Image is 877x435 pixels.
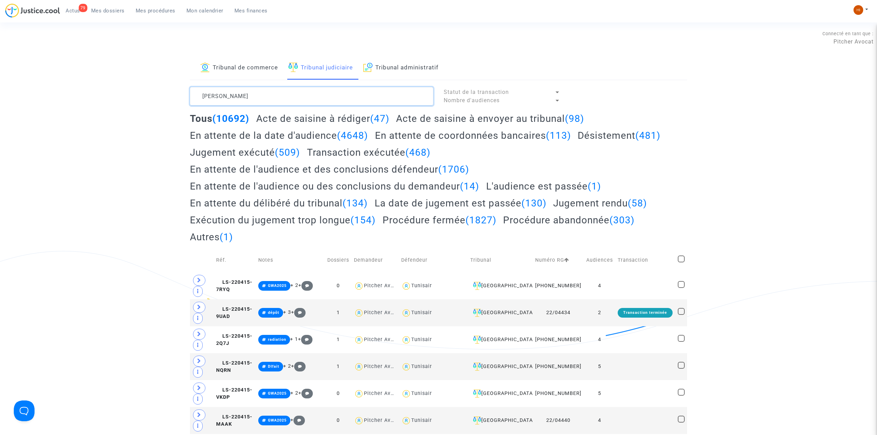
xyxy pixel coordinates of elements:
td: 0 [325,272,351,299]
div: Tunisair [411,364,432,369]
span: + 1 [290,336,298,342]
td: 1 [325,299,351,326]
span: (303) [609,214,635,226]
h2: Jugement rendu [553,197,647,209]
span: + [298,282,313,288]
td: 0 [325,380,351,407]
span: dépôt [268,310,279,315]
span: LS-220415-VKDP [216,387,252,400]
span: + 2 [290,282,298,288]
span: LS-220415-9UAD [216,306,252,320]
td: 22/04434 [533,299,584,326]
span: Nombre d'audiences [444,97,500,104]
span: (1) [588,181,601,192]
img: icon-faciliter-sm.svg [473,362,481,371]
span: (481) [635,130,661,141]
td: Notes [256,248,325,272]
td: 5 [584,353,615,380]
img: icon-user.svg [354,308,364,318]
img: icon-faciliter-sm.svg [473,309,481,317]
img: icon-user.svg [401,362,411,372]
a: Tribunal judiciaire [288,56,353,80]
h2: Procédure fermée [383,214,497,226]
div: Pitcher Avocat [364,364,402,369]
h2: Autres [190,231,233,243]
h2: En attente de l'audience ou des conclusions du demandeur [190,180,479,192]
img: icon-faciliter-sm.svg [288,62,298,72]
td: Audiences [584,248,615,272]
img: icon-archive.svg [363,62,373,72]
img: icon-user.svg [401,389,411,399]
td: 1 [325,326,351,353]
h2: La date de jugement est passée [375,197,547,209]
a: Mes finances [229,6,273,16]
h2: Acte de saisine à envoyer au tribunal [396,113,584,125]
span: (134) [343,197,368,209]
span: Statut de la transaction [444,89,509,95]
span: (4648) [337,130,368,141]
span: GWA2025 [268,418,287,423]
img: icon-user.svg [354,389,364,399]
div: Pitcher Avocat [364,283,402,289]
td: 4 [584,326,615,353]
td: [PHONE_NUMBER] [533,380,584,407]
h2: Exécution du jugement trop longue [190,214,376,226]
div: Pitcher Avocat [364,390,402,396]
img: icon-user.svg [401,308,411,318]
h2: En attente du délibéré du tribunal [190,197,368,209]
a: Mes dossiers [86,6,130,16]
span: LS-220415-7RYQ [216,279,252,293]
div: [GEOGRAPHIC_DATA] [470,309,530,317]
h2: Procédure abandonnée [503,214,635,226]
div: [GEOGRAPHIC_DATA] [470,389,530,398]
span: LS-220415-NQRN [216,360,252,374]
img: icon-user.svg [401,281,411,291]
div: Pitcher Avocat [364,310,402,316]
span: + [298,390,313,396]
span: (468) [405,147,431,158]
div: Transaction terminée [618,308,673,318]
td: [PHONE_NUMBER] [533,353,584,380]
span: (509) [275,147,300,158]
a: Tribunal administratif [363,56,438,80]
span: GWA2025 [268,391,287,396]
h2: Désistement [578,129,661,142]
span: (47) [370,113,389,124]
td: 1 [325,353,351,380]
td: 0 [325,407,351,434]
div: Tunisair [411,417,432,423]
span: DIfait [268,364,279,369]
span: LS-220415-MAAK [216,414,252,427]
div: Pitcher Avocat [364,337,402,342]
span: (14) [460,181,479,192]
span: + 2 [283,363,291,369]
h2: Tous [190,113,249,125]
img: icon-faciliter-sm.svg [473,336,481,344]
td: Dossiers [325,248,351,272]
span: Mes procédures [136,8,175,14]
img: fc99b196863ffcca57bb8fe2645aafd9 [854,5,863,15]
h2: En attente de coordonnées bancaires [375,129,571,142]
span: (10692) [212,113,249,124]
iframe: Help Scout Beacon - Open [14,400,35,421]
img: jc-logo.svg [5,3,60,18]
span: Mon calendrier [186,8,223,14]
span: + [298,336,313,342]
span: (1) [220,231,233,243]
td: 2 [584,299,615,326]
div: [GEOGRAPHIC_DATA] [470,362,530,371]
div: 79 [79,4,87,12]
span: + [290,417,305,423]
td: 5 [584,380,615,407]
div: [GEOGRAPHIC_DATA] [470,416,530,425]
span: radiation [268,337,286,342]
span: GWA2025 [268,283,287,288]
span: Mes finances [234,8,268,14]
img: icon-user.svg [354,362,364,372]
span: (58) [628,197,647,209]
span: (113) [546,130,571,141]
span: (130) [521,197,547,209]
h2: Acte de saisine à rédiger [256,113,389,125]
a: Mon calendrier [181,6,229,16]
h2: En attente de la date d'audience [190,129,368,142]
